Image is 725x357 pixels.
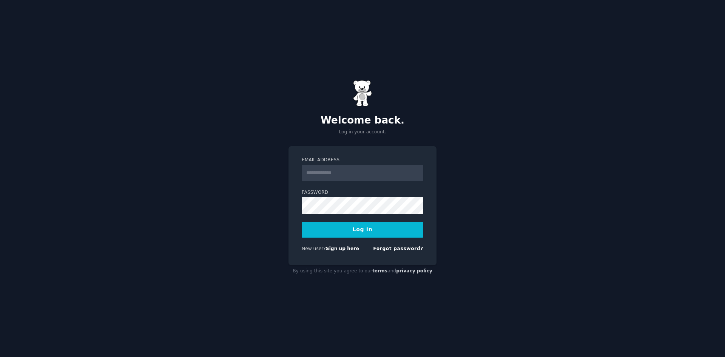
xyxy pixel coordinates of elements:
a: privacy policy [396,268,432,274]
label: Password [302,189,423,196]
div: By using this site you agree to our and [288,265,437,277]
a: Forgot password? [373,246,423,251]
a: Sign up here [326,246,359,251]
p: Log in your account. [288,129,437,136]
label: Email Address [302,157,423,164]
a: terms [372,268,387,274]
img: Gummy Bear [353,80,372,107]
button: Log In [302,222,423,238]
h2: Welcome back. [288,114,437,127]
span: New user? [302,246,326,251]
